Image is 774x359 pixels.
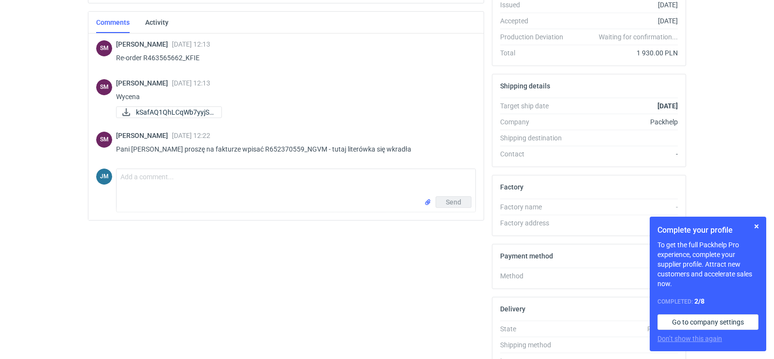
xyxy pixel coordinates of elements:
span: [PERSON_NAME] [116,132,172,139]
div: Production Deviation [500,32,571,42]
span: [PERSON_NAME] [116,40,172,48]
span: [PERSON_NAME] [116,79,172,87]
div: Joanna Myślak [96,169,112,185]
div: - [571,218,678,228]
figcaption: SM [96,79,112,95]
div: State [500,324,571,334]
h2: Factory [500,183,523,191]
em: Waiting for confirmation... [599,32,678,42]
p: To get the full Packhelp Pro experience, complete your supplier profile. Attract new customers an... [657,240,758,289]
div: 1 930.00 PLN [571,48,678,58]
div: Factory address [500,218,571,228]
div: Shipping method [500,340,571,350]
div: Packhelp [571,117,678,127]
div: Method [500,271,571,281]
strong: [DATE] [657,102,678,110]
p: Re-order R463565662_KFIE [116,52,468,64]
div: Sebastian Markut [96,79,112,95]
p: Pani [PERSON_NAME] proszę na fakturze wpisać R652370559_NGVM - tutaj literówka się wkradła [116,143,468,155]
div: Accepted [500,16,571,26]
a: kSafAQ1QhLCqWb7yyjSt... [116,106,222,118]
span: [DATE] 12:13 [172,79,210,87]
span: Send [446,199,461,205]
button: Send [436,196,471,208]
div: kSafAQ1QhLCqWb7yyjStDkkLY2xC1vFbRTQzxPxe.docx [116,106,213,118]
figcaption: SM [96,132,112,148]
div: Total [500,48,571,58]
div: Factory name [500,202,571,212]
button: Skip for now [751,221,762,232]
div: Sebastian Markut [96,40,112,56]
div: Contact [500,149,571,159]
div: Shipping destination [500,133,571,143]
span: kSafAQ1QhLCqWb7yyjSt... [136,107,214,118]
p: Wycena [116,91,468,103]
span: [DATE] 12:22 [172,132,210,139]
h2: Payment method [500,252,553,260]
a: Comments [96,12,130,33]
h2: Shipping details [500,82,550,90]
h2: Delivery [500,305,525,313]
div: Company [500,117,571,127]
div: Target ship date [500,101,571,111]
h1: Complete your profile [657,224,758,236]
button: Don’t show this again [657,334,722,343]
a: Go to company settings [657,314,758,330]
div: - [571,271,678,281]
div: - [571,202,678,212]
a: Activity [145,12,168,33]
div: - [571,149,678,159]
div: Completed: [657,296,758,307]
div: Pickup [571,340,678,350]
figcaption: JM [96,169,112,185]
strong: 2 / 8 [694,297,705,305]
figcaption: SM [96,40,112,56]
em: Pending... [647,325,678,333]
span: [DATE] 12:13 [172,40,210,48]
div: Sebastian Markut [96,132,112,148]
div: [DATE] [571,16,678,26]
